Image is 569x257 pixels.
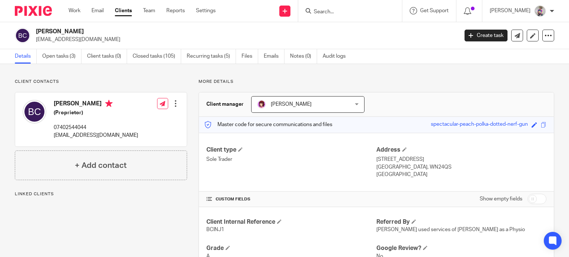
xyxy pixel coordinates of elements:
input: Search [313,9,380,16]
p: [GEOGRAPHIC_DATA] [376,171,546,178]
h5: (Proprietor) [54,109,138,116]
p: [PERSON_NAME] [490,7,530,14]
a: Settings [196,7,216,14]
a: Client tasks (0) [87,49,127,64]
p: [EMAIL_ADDRESS][DOMAIN_NAME] [36,36,453,43]
span: Get Support [420,8,449,13]
p: More details [199,79,554,85]
span: BCINJ1 [206,227,224,232]
p: [STREET_ADDRESS] [376,156,546,163]
label: Show empty fields [480,195,522,203]
a: Create task [465,30,508,41]
div: spectacular-peach-polka-dotted-nerf-gun [431,121,528,129]
a: Recurring tasks (5) [187,49,236,64]
p: 07402544044 [54,124,138,131]
a: Files [242,49,258,64]
a: Closed tasks (105) [133,49,181,64]
img: Emma%20M%20Purple.png [257,100,266,109]
span: [PERSON_NAME] used services of [PERSON_NAME] as a Physio [376,227,525,232]
h2: [PERSON_NAME] [36,28,370,35]
p: Master code for secure communications and files [204,121,332,128]
a: Team [143,7,155,14]
p: [EMAIL_ADDRESS][DOMAIN_NAME] [54,132,138,139]
h4: Client type [206,146,376,154]
a: Details [15,49,37,64]
a: Emails [264,49,284,64]
a: Work [69,7,80,14]
p: Linked clients [15,191,187,197]
img: Pixie [15,6,52,16]
span: [PERSON_NAME] [271,102,312,107]
h4: [PERSON_NAME] [54,100,138,109]
i: Primary [105,100,113,107]
a: Reports [166,7,185,14]
a: Audit logs [323,49,351,64]
h4: + Add contact [75,160,127,171]
h4: Client Internal Reference [206,218,376,226]
img: svg%3E [15,28,30,43]
a: Open tasks (3) [42,49,81,64]
img: svg%3E [23,100,46,124]
p: Client contacts [15,79,187,85]
a: Clients [115,7,132,14]
img: DBTieDye.jpg [534,5,546,17]
h4: CUSTOM FIELDS [206,196,376,202]
h4: Google Review? [376,244,546,252]
h3: Client manager [206,101,244,108]
h4: Referred By [376,218,546,226]
a: Notes (0) [290,49,317,64]
h4: Address [376,146,546,154]
a: Email [91,7,104,14]
h4: Grade [206,244,376,252]
p: [GEOGRAPHIC_DATA], WN24QS [376,163,546,171]
p: Sole Trader [206,156,376,163]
